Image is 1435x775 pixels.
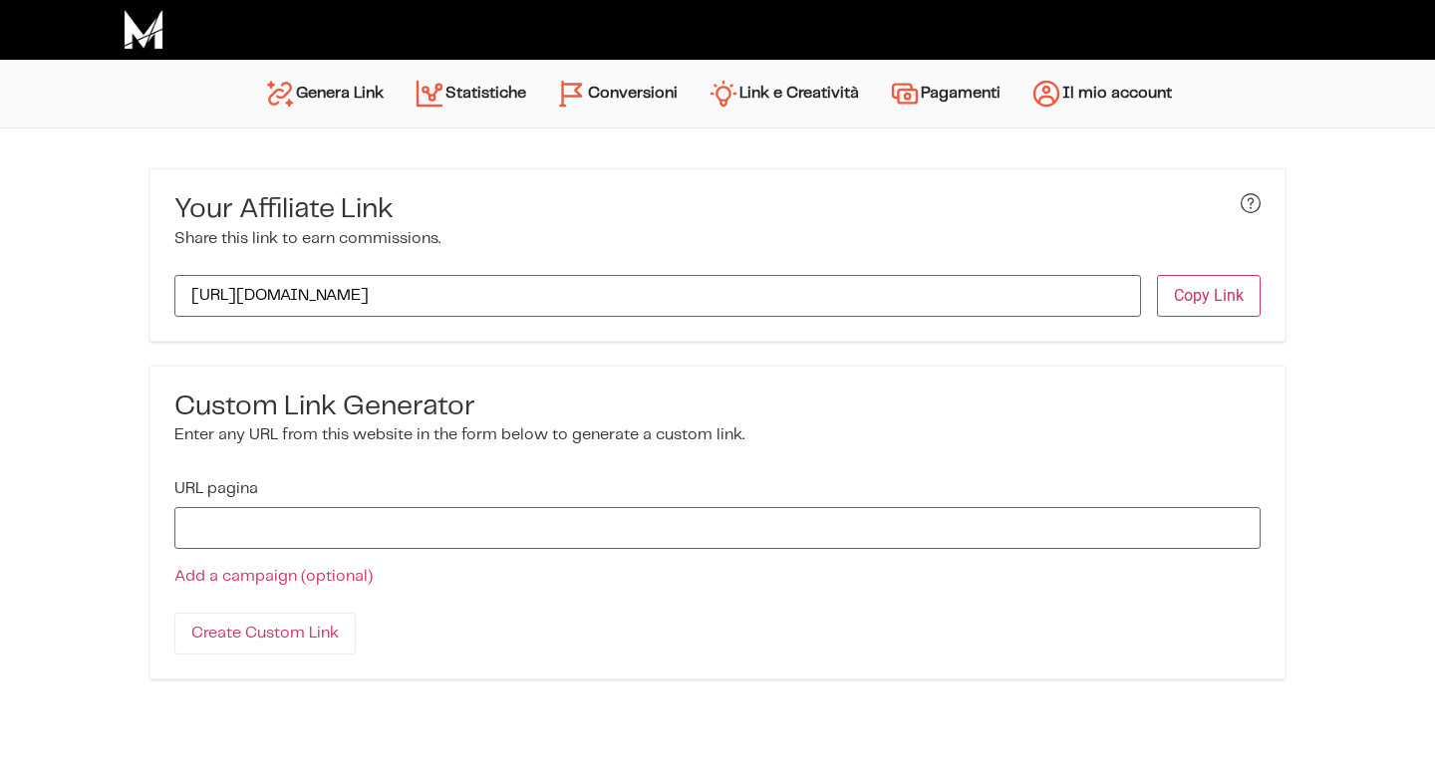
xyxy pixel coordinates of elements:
h3: Your Affiliate Link [174,193,440,227]
p: Share this link to earn commissions. [174,227,440,251]
a: Genera Link [249,70,399,118]
h3: Custom Link Generator [174,390,1261,424]
img: creativity.svg [708,78,739,110]
a: Link e Creatività [693,70,874,118]
img: generate-link.svg [264,78,296,110]
label: URL pagina [174,481,258,497]
button: Copy Link [1157,275,1261,317]
img: account.svg [1030,78,1062,110]
a: Add a campaign (optional) [174,569,373,584]
a: Conversioni [541,70,693,118]
img: conversion-2.svg [556,78,588,110]
a: Il mio account [1015,70,1187,118]
a: Statistiche [399,70,541,118]
img: stats.svg [414,78,445,110]
input: Create Custom Link [174,613,356,654]
nav: Menu principale [249,60,1187,128]
img: payments.svg [889,78,921,110]
p: Enter any URL from this website in the form below to generate a custom link. [174,423,1261,447]
a: Pagamenti [874,70,1015,118]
